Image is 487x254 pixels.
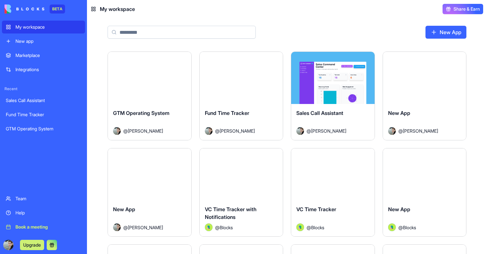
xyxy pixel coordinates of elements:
[296,110,343,116] span: Sales Call Assistant
[388,127,396,135] img: Avatar
[220,127,255,134] span: [PERSON_NAME]
[398,127,403,134] span: @
[205,223,213,231] img: Avatar
[123,127,128,134] span: @
[15,38,81,44] div: New app
[199,52,283,140] a: Fund Time TrackerAvatar@[PERSON_NAME]
[113,223,121,231] img: Avatar
[128,224,163,231] span: [PERSON_NAME]
[108,148,192,237] a: New AppAvatar@[PERSON_NAME]
[388,223,396,231] img: Avatar
[398,224,403,231] span: @
[205,206,256,220] span: VC Time Tracker with Notifications
[388,110,410,116] span: New App
[291,52,375,140] a: Sales Call AssistantAvatar@[PERSON_NAME]
[454,6,480,12] span: Share & Earn
[5,5,65,14] a: BETA
[15,195,81,202] div: Team
[443,4,483,14] button: Share & Earn
[220,224,233,231] span: Blocks
[2,122,85,135] a: GTM Operating System
[20,241,44,248] a: Upgrade
[2,192,85,205] a: Team
[2,108,85,121] a: Fund Time Tracker
[123,224,128,231] span: @
[307,127,311,134] span: @
[296,206,336,212] span: VC Time Tracker
[403,127,438,134] span: [PERSON_NAME]
[311,127,346,134] span: [PERSON_NAME]
[307,224,311,231] span: @
[113,110,169,116] span: GTM Operating System
[205,127,213,135] img: Avatar
[5,5,44,14] img: logo
[425,26,466,39] a: New App
[296,127,304,135] img: Avatar
[6,126,81,132] div: GTM Operating System
[15,66,81,73] div: Integrations
[2,206,85,219] a: Help
[199,148,283,237] a: VC Time Tracker with NotificationsAvatar@Blocks
[15,52,81,59] div: Marketplace
[215,224,220,231] span: @
[20,240,44,250] button: Upgrade
[2,49,85,62] a: Marketplace
[100,5,135,13] span: My workspace
[2,35,85,48] a: New app
[3,240,14,250] img: ACg8ocLgft2zbYhxCVX_QnRk8wGO17UHpwh9gymK_VQRDnGx1cEcXohv=s96-c
[113,127,121,135] img: Avatar
[383,52,467,140] a: New AppAvatar@[PERSON_NAME]
[6,97,81,104] div: Sales Call Assistant
[113,206,135,212] span: New App
[403,224,416,231] span: Blocks
[291,148,375,237] a: VC Time TrackerAvatar@Blocks
[215,127,220,134] span: @
[296,223,304,231] img: Avatar
[2,94,85,107] a: Sales Call Assistant
[388,206,410,212] span: New App
[50,5,65,14] div: BETA
[2,86,85,91] span: Recent
[383,148,467,237] a: New AppAvatar@Blocks
[311,224,324,231] span: Blocks
[205,110,249,116] span: Fund Time Tracker
[15,24,81,30] div: My workspace
[128,127,163,134] span: [PERSON_NAME]
[15,224,81,230] div: Book a meeting
[6,111,81,118] div: Fund Time Tracker
[2,21,85,33] a: My workspace
[15,210,81,216] div: Help
[108,52,192,140] a: GTM Operating SystemAvatar@[PERSON_NAME]
[2,221,85,233] a: Book a meeting
[2,63,85,76] a: Integrations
